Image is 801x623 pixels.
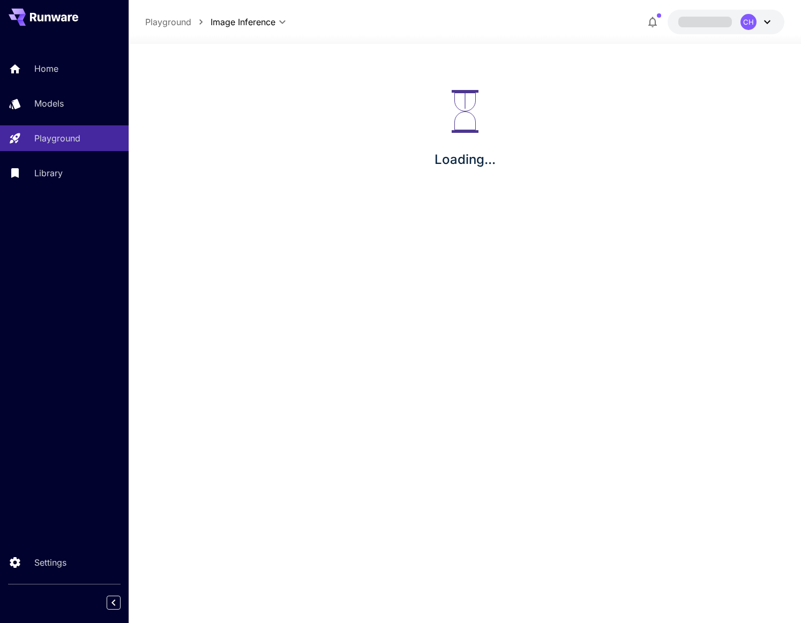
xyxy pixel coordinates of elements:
[34,132,80,145] p: Playground
[34,167,63,179] p: Library
[668,10,784,34] button: CH
[740,14,757,30] div: CH
[34,556,66,569] p: Settings
[34,62,58,75] p: Home
[34,97,64,110] p: Models
[145,16,191,28] a: Playground
[211,16,275,28] span: Image Inference
[435,150,496,169] p: Loading...
[145,16,211,28] nav: breadcrumb
[115,593,129,612] div: Collapse sidebar
[107,596,121,610] button: Collapse sidebar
